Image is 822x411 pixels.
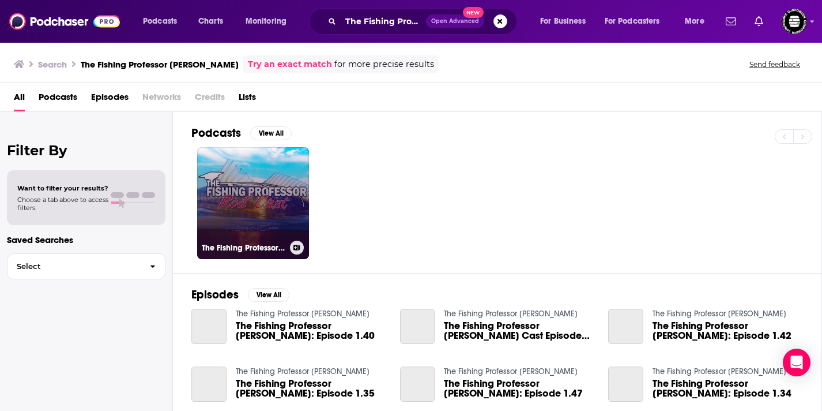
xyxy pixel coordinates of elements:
[782,9,807,34] button: Show profile menu
[143,13,177,29] span: Podcasts
[426,14,484,28] button: Open AdvancedNew
[248,58,332,71] a: Try an exact match
[400,367,435,402] a: The Fishing Professor Rod Cast: Episode 1.47
[236,379,386,398] span: The Fishing Professor [PERSON_NAME]: Episode 1.35
[400,309,435,344] a: The Fishing Professor Rod Cast Episode 1.13
[653,321,803,341] span: The Fishing Professor [PERSON_NAME]: Episode 1.42
[653,367,786,376] a: The Fishing Professor Rod Cast
[653,321,803,341] a: The Fishing Professor Rod Cast: Episode 1.42
[532,12,600,31] button: open menu
[605,13,660,29] span: For Podcasters
[195,88,225,111] span: Credits
[236,321,386,341] span: The Fishing Professor [PERSON_NAME]: Episode 1.40
[7,263,141,270] span: Select
[608,309,643,344] a: The Fishing Professor Rod Cast: Episode 1.42
[721,12,741,31] a: Show notifications dropdown
[236,367,369,376] a: The Fishing Professor Rod Cast
[444,321,594,341] span: The Fishing Professor [PERSON_NAME] Cast Episode 1.13
[783,349,810,376] div: Open Intercom Messenger
[236,379,386,398] a: The Fishing Professor Rod Cast: Episode 1.35
[463,7,484,18] span: New
[236,321,386,341] a: The Fishing Professor Rod Cast: Episode 1.40
[191,367,227,402] a: The Fishing Professor Rod Cast: Episode 1.35
[14,88,25,111] a: All
[540,13,586,29] span: For Business
[597,12,677,31] button: open menu
[81,59,239,70] h3: The Fishing Professor [PERSON_NAME]
[334,58,434,71] span: for more precise results
[7,234,165,245] p: Saved Searches
[746,59,804,69] button: Send feedback
[191,12,230,31] a: Charts
[239,88,256,111] a: Lists
[444,309,578,319] a: The Fishing Professor Rod Cast
[237,12,301,31] button: open menu
[197,147,309,259] a: The Fishing Professor [PERSON_NAME]
[653,309,786,319] a: The Fishing Professor Rod Cast
[38,59,67,70] h3: Search
[677,12,719,31] button: open menu
[246,13,286,29] span: Monitoring
[444,367,578,376] a: The Fishing Professor Rod Cast
[91,88,129,111] a: Episodes
[782,9,807,34] img: User Profile
[782,9,807,34] span: Logged in as KarinaSabol
[608,367,643,402] a: The Fishing Professor Rod Cast: Episode 1.34
[7,253,165,279] button: Select
[341,12,426,31] input: Search podcasts, credits, & more...
[17,196,108,212] span: Choose a tab above to access filters.
[9,10,120,32] img: Podchaser - Follow, Share and Rate Podcasts
[236,309,369,319] a: The Fishing Professor Rod Cast
[39,88,77,111] a: Podcasts
[431,18,479,24] span: Open Advanced
[685,13,704,29] span: More
[191,287,289,302] a: EpisodesView All
[198,13,223,29] span: Charts
[444,321,594,341] a: The Fishing Professor Rod Cast Episode 1.13
[444,379,594,398] span: The Fishing Professor [PERSON_NAME]: Episode 1.47
[750,12,768,31] a: Show notifications dropdown
[142,88,181,111] span: Networks
[250,126,292,140] button: View All
[191,309,227,344] a: The Fishing Professor Rod Cast: Episode 1.40
[248,288,289,302] button: View All
[320,8,528,35] div: Search podcasts, credits, & more...
[653,379,803,398] span: The Fishing Professor [PERSON_NAME]: Episode 1.34
[135,12,192,31] button: open menu
[653,379,803,398] a: The Fishing Professor Rod Cast: Episode 1.34
[17,184,108,192] span: Want to filter your results?
[191,126,241,140] h2: Podcasts
[444,379,594,398] a: The Fishing Professor Rod Cast: Episode 1.47
[202,243,285,253] h3: The Fishing Professor [PERSON_NAME]
[191,126,292,140] a: PodcastsView All
[191,287,239,302] h2: Episodes
[7,142,165,159] h2: Filter By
